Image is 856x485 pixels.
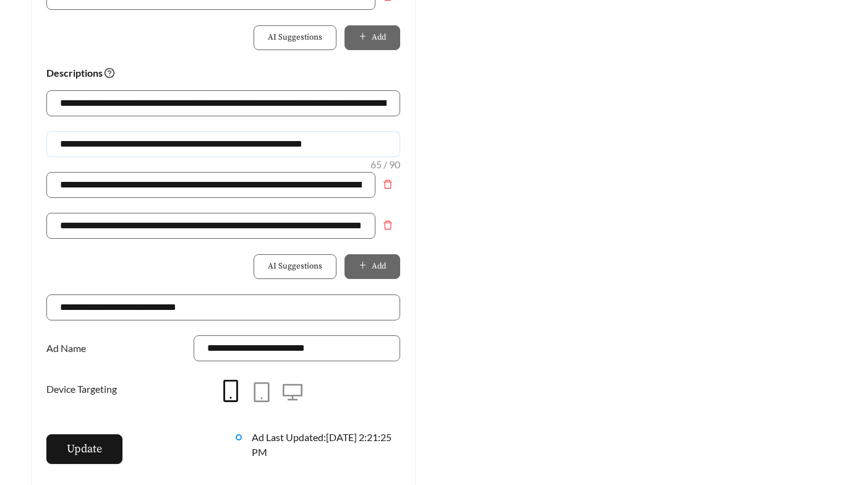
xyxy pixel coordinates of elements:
button: AI Suggestions [254,254,336,279]
button: desktop [277,377,308,408]
button: plusAdd [345,25,400,50]
span: Update [67,440,102,457]
strong: Descriptions [46,67,114,79]
button: Update [46,434,122,464]
span: question-circle [105,68,114,78]
button: mobile [215,376,246,407]
span: delete [376,179,400,189]
span: desktop [283,382,302,402]
span: mobile [220,380,242,402]
span: delete [376,220,400,230]
input: Website [46,294,400,320]
span: AI Suggestions [268,32,322,44]
button: tablet [246,377,277,408]
div: Ad Last Updated: [DATE] 2:21:25 PM [252,430,400,460]
label: Ad Name [46,335,92,361]
span: tablet [252,382,272,402]
span: AI Suggestions [268,260,322,273]
input: Ad Name [194,335,400,361]
label: Device Targeting [46,376,123,402]
button: AI Suggestions [254,25,336,50]
button: plusAdd [345,254,400,279]
button: Remove field [375,213,400,238]
button: Remove field [375,172,400,197]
